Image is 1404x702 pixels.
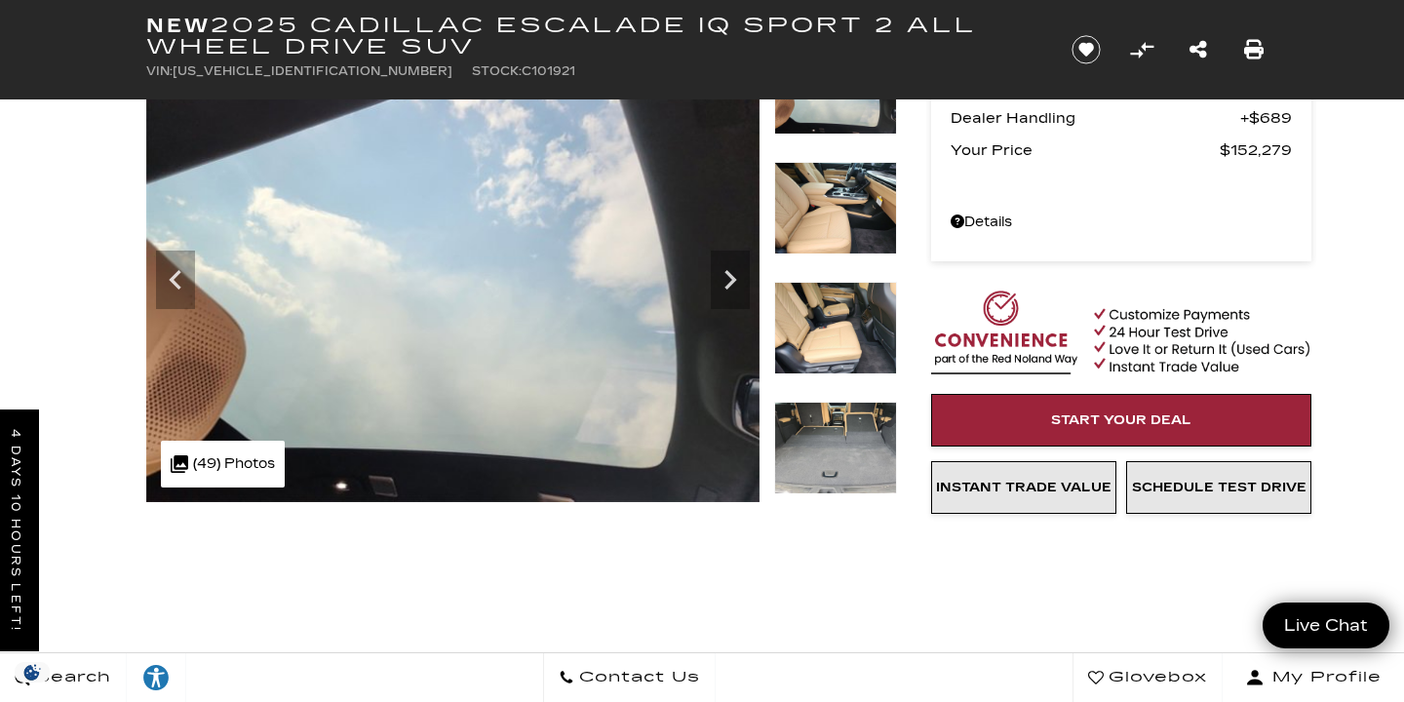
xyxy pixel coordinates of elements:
[951,136,1220,164] span: Your Price
[774,282,897,374] img: New 2025 Summit White Cadillac Sport 2 image 23
[472,64,522,78] span: Stock:
[1065,34,1108,65] button: Save vehicle
[1127,35,1156,64] button: Compare vehicle
[146,64,173,78] span: VIN:
[1104,664,1207,691] span: Glovebox
[146,15,1038,58] h1: 2025 Cadillac ESCALADE IQ Sport 2 All Wheel Drive SUV
[1240,104,1292,132] span: $689
[10,662,55,682] section: Click to Open Cookie Consent Modal
[146,14,211,37] strong: New
[1265,664,1382,691] span: My Profile
[951,104,1292,132] a: Dealer Handling $689
[1072,653,1223,702] a: Glovebox
[127,663,185,692] div: Explore your accessibility options
[1051,412,1191,428] span: Start Your Deal
[1223,653,1404,702] button: Open user profile menu
[1244,36,1264,63] a: Print this New 2025 Cadillac ESCALADE IQ Sport 2 All Wheel Drive SUV
[30,664,111,691] span: Search
[774,402,897,494] img: New 2025 Summit White Cadillac Sport 2 image 24
[774,162,897,254] img: New 2025 Summit White Cadillac Sport 2 image 22
[931,461,1116,514] a: Instant Trade Value
[711,251,750,309] div: Next
[543,653,716,702] a: Contact Us
[951,104,1240,132] span: Dealer Handling
[1263,603,1389,648] a: Live Chat
[173,64,452,78] span: [US_VEHICLE_IDENTIFICATION_NUMBER]
[1132,480,1306,495] span: Schedule Test Drive
[161,441,285,487] div: (49) Photos
[951,136,1292,164] a: Your Price $152,279
[1220,136,1292,164] span: $152,279
[936,480,1111,495] span: Instant Trade Value
[146,42,760,502] img: New 2025 Summit White Cadillac Sport 2 image 21
[10,662,55,682] img: Opt-Out Icon
[1189,36,1207,63] a: Share this New 2025 Cadillac ESCALADE IQ Sport 2 All Wheel Drive SUV
[574,664,700,691] span: Contact Us
[156,251,195,309] div: Previous
[522,64,575,78] span: C101921
[1274,614,1378,637] span: Live Chat
[931,394,1311,447] a: Start Your Deal
[951,209,1292,236] a: Details
[127,653,186,702] a: Explore your accessibility options
[1126,461,1311,514] a: Schedule Test Drive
